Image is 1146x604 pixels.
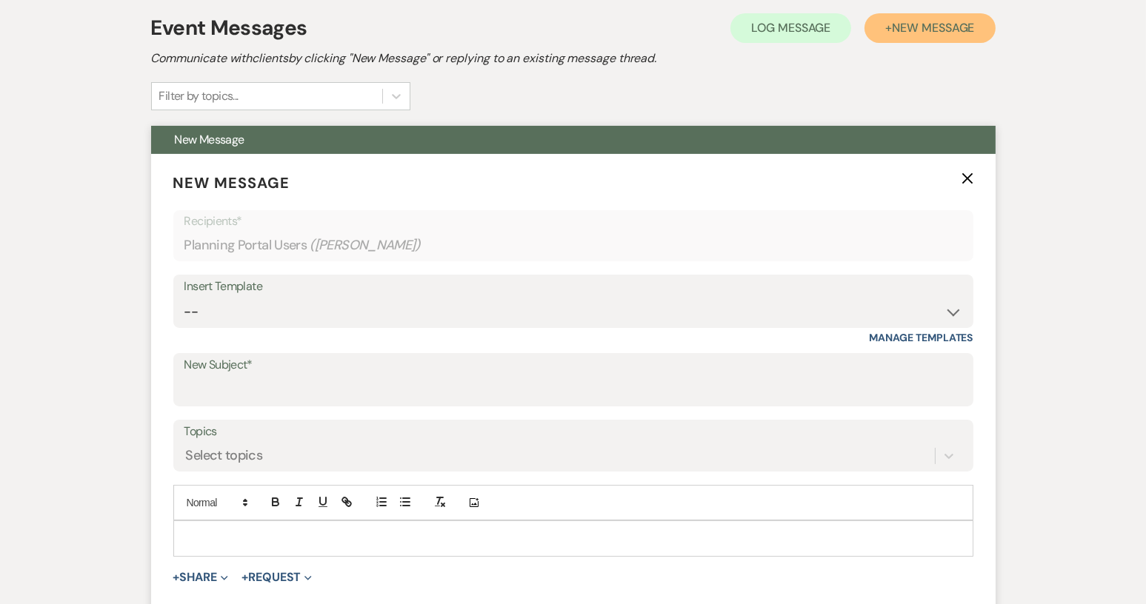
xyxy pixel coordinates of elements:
span: + [173,571,180,583]
span: New Message [175,132,244,147]
div: Filter by topics... [159,87,239,105]
div: Insert Template [184,276,962,298]
label: New Subject* [184,355,962,376]
p: Recipients* [184,212,962,231]
a: Manage Templates [870,331,973,344]
button: Share [173,571,229,583]
span: + [241,571,248,583]
span: Log Message [751,20,830,36]
span: New Message [892,20,974,36]
span: New Message [173,173,290,192]
h1: Event Messages [151,13,307,44]
span: ( [PERSON_NAME] ) [310,235,421,255]
button: Request [241,571,312,583]
button: Log Message [730,13,851,43]
h2: Communicate with clients by clicking "New Message" or replying to an existing message thread. [151,50,996,67]
button: +New Message [865,13,995,43]
div: Planning Portal Users [184,231,962,260]
div: Select topics [186,446,263,466]
label: Topics [184,421,962,443]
